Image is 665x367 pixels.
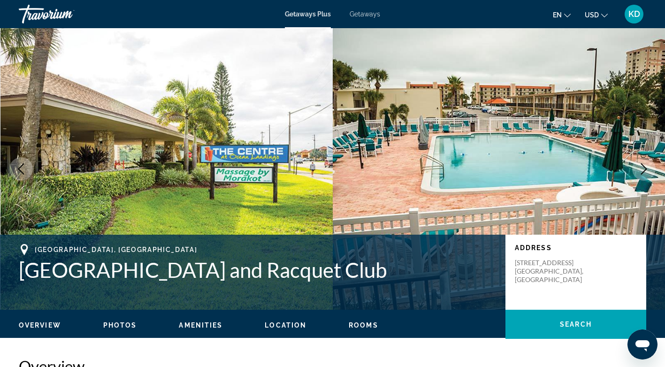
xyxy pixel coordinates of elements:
button: Change language [553,8,571,22]
button: Location [265,321,306,329]
button: Overview [19,321,61,329]
button: Rooms [349,321,378,329]
span: KD [628,9,640,19]
button: Amenities [179,321,222,329]
span: USD [585,11,599,19]
a: Getaways Plus [285,10,331,18]
h1: [GEOGRAPHIC_DATA] and Racquet Club [19,258,496,282]
a: Travorium [19,2,113,26]
button: Next image [632,157,656,181]
a: Getaways [350,10,380,18]
iframe: Button to launch messaging window [627,329,657,359]
button: Photos [103,321,137,329]
span: [GEOGRAPHIC_DATA], [GEOGRAPHIC_DATA] [35,246,197,253]
span: en [553,11,562,19]
button: Change currency [585,8,608,22]
button: Search [505,310,646,339]
p: [STREET_ADDRESS] [GEOGRAPHIC_DATA], [GEOGRAPHIC_DATA] [515,259,590,284]
button: User Menu [622,4,646,24]
span: Search [560,321,592,328]
p: Address [515,244,637,252]
button: Previous image [9,157,33,181]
